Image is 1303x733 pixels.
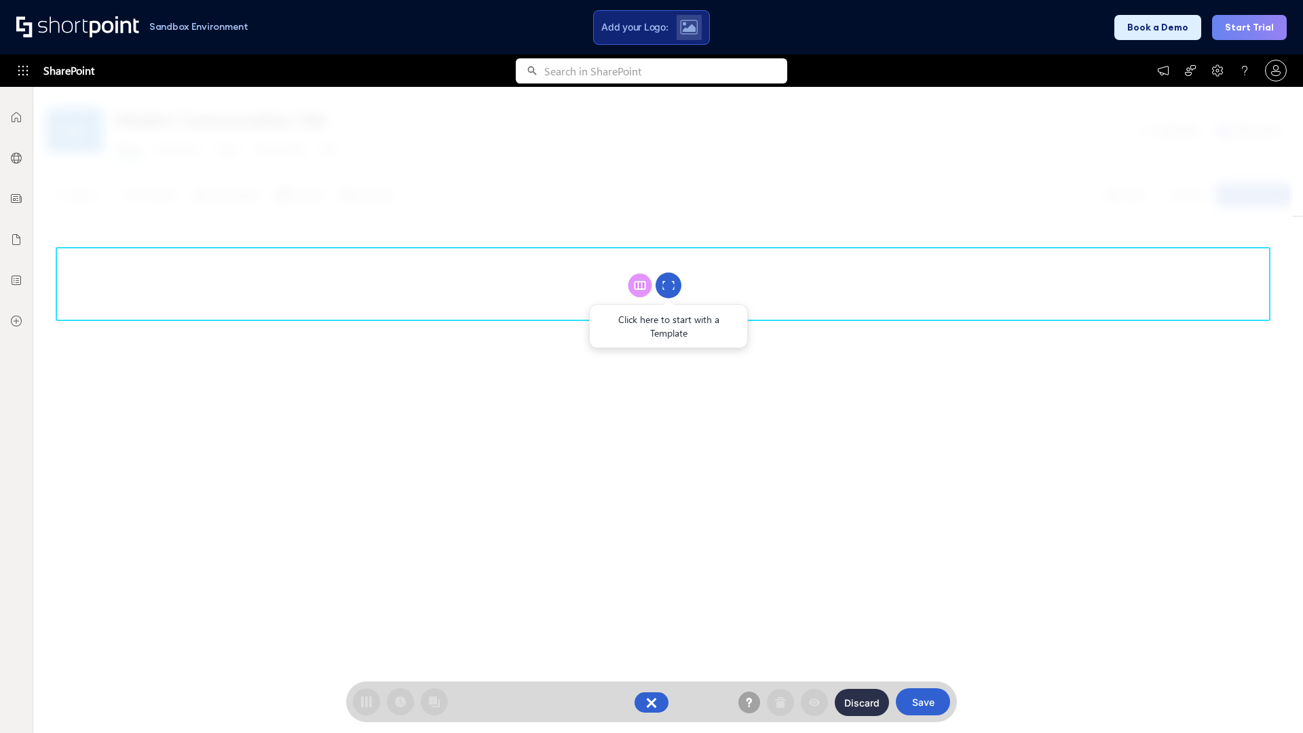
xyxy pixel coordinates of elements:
[149,23,248,31] h1: Sandbox Environment
[835,689,889,716] button: Discard
[43,54,94,87] span: SharePoint
[601,21,668,33] span: Add your Logo:
[544,58,787,83] input: Search in SharePoint
[1235,668,1303,733] iframe: Chat Widget
[896,688,950,715] button: Save
[1212,15,1287,40] button: Start Trial
[680,20,698,35] img: Upload logo
[1114,15,1201,40] button: Book a Demo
